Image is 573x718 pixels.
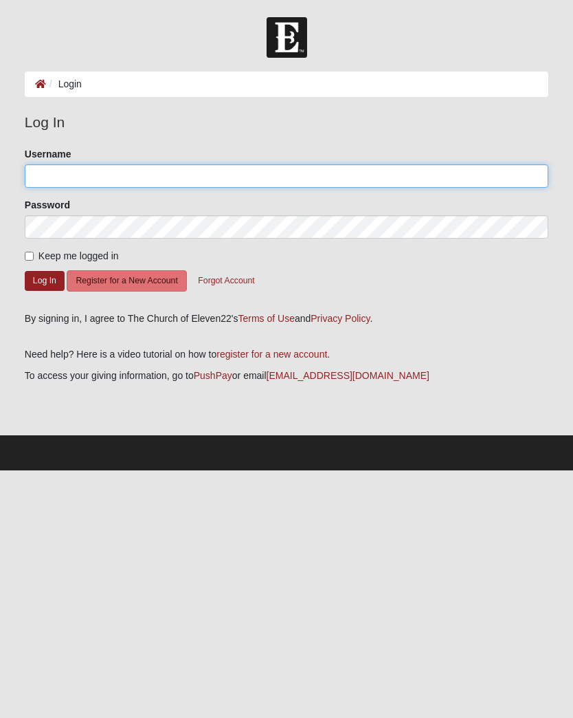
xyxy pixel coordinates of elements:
input: Keep me logged in [25,252,34,261]
img: Church of Eleven22 Logo [267,17,307,58]
li: Login [46,77,82,91]
legend: Log In [25,111,548,133]
a: register for a new account [216,349,327,360]
a: [EMAIL_ADDRESS][DOMAIN_NAME] [267,370,429,381]
p: To access your giving information, go to or email [25,369,548,383]
a: Privacy Policy [311,313,370,324]
button: Register for a New Account [67,270,186,292]
a: PushPay [194,370,232,381]
button: Log In [25,271,65,291]
p: Need help? Here is a video tutorial on how to . [25,347,548,362]
label: Username [25,147,71,161]
button: Forgot Account [189,270,263,292]
a: Terms of Use [238,313,294,324]
div: By signing in, I agree to The Church of Eleven22's and . [25,312,548,326]
label: Password [25,198,70,212]
span: Keep me logged in [38,250,119,261]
